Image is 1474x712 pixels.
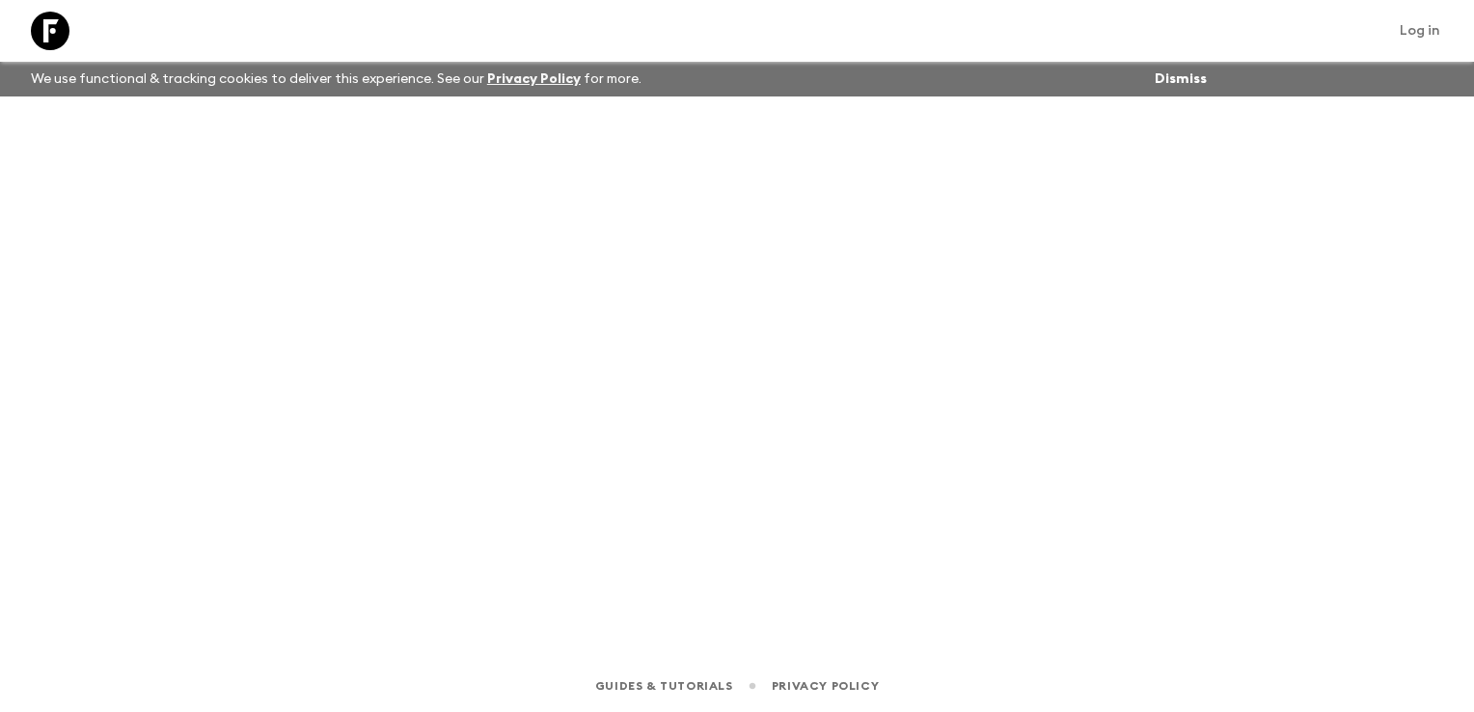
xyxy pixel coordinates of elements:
[595,675,733,697] a: Guides & Tutorials
[23,62,649,96] p: We use functional & tracking cookies to deliver this experience. See our for more.
[487,72,581,86] a: Privacy Policy
[772,675,879,697] a: Privacy Policy
[1150,66,1212,93] button: Dismiss
[1389,17,1451,44] a: Log in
